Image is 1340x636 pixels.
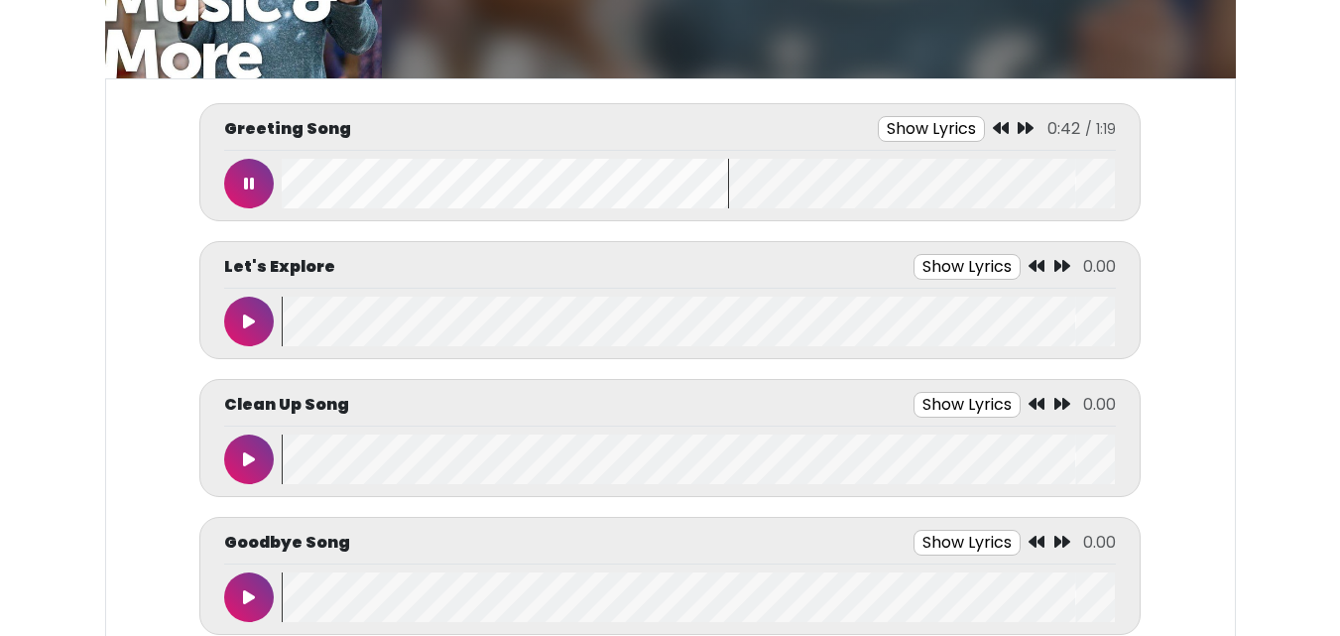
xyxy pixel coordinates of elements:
[1083,531,1116,554] span: 0.00
[878,116,985,142] button: Show Lyrics
[224,117,351,141] p: Greeting Song
[914,254,1021,280] button: Show Lyrics
[914,530,1021,556] button: Show Lyrics
[224,255,335,279] p: Let's Explore
[1047,117,1080,140] span: 0:42
[224,393,349,417] p: Clean Up Song
[224,531,350,555] p: Goodbye Song
[1085,119,1116,139] span: / 1:19
[914,392,1021,418] button: Show Lyrics
[1083,393,1116,416] span: 0.00
[1083,255,1116,278] span: 0.00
